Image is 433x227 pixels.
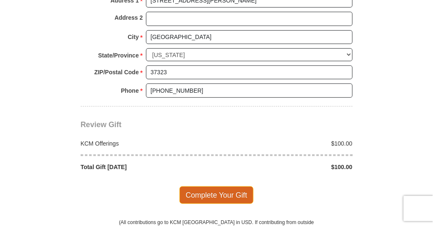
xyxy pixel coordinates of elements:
strong: City [128,31,138,43]
strong: ZIP/Postal Code [94,66,139,78]
div: $100.00 [217,139,357,148]
div: Total Gift [DATE] [76,163,217,171]
strong: State/Province [98,50,139,61]
strong: Address 2 [115,12,143,23]
span: Review Gift [81,120,122,129]
span: Complete Your Gift [179,186,254,204]
div: $100.00 [217,163,357,171]
div: KCM Offerings [76,139,217,148]
strong: Phone [121,85,139,97]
